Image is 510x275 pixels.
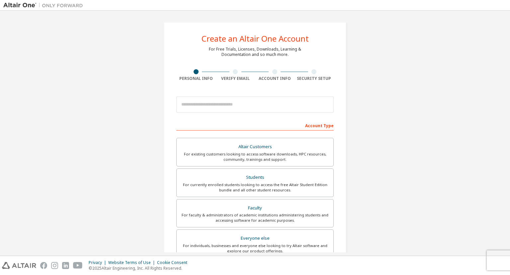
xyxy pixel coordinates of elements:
[176,76,216,81] div: Personal Info
[181,234,329,243] div: Everyone else
[181,243,329,254] div: For individuals, businesses and everyone else looking to try Altair software and explore our prod...
[40,262,47,269] img: facebook.svg
[89,265,191,271] p: © 2025 Altair Engineering, Inc. All Rights Reserved.
[181,142,329,151] div: Altair Customers
[3,2,86,9] img: Altair One
[51,262,58,269] img: instagram.svg
[157,260,191,265] div: Cookie Consent
[255,76,295,81] div: Account Info
[2,262,36,269] img: altair_logo.svg
[209,47,301,57] div: For Free Trials, Licenses, Downloads, Learning & Documentation and so much more.
[73,262,83,269] img: youtube.svg
[181,151,329,162] div: For existing customers looking to access software downloads, HPC resources, community, trainings ...
[181,203,329,213] div: Faculty
[108,260,157,265] div: Website Terms of Use
[202,35,309,43] div: Create an Altair One Account
[89,260,108,265] div: Privacy
[181,173,329,182] div: Students
[295,76,334,81] div: Security Setup
[216,76,255,81] div: Verify Email
[176,120,334,131] div: Account Type
[181,212,329,223] div: For faculty & administrators of academic institutions administering students and accessing softwa...
[181,182,329,193] div: For currently enrolled students looking to access the free Altair Student Edition bundle and all ...
[62,262,69,269] img: linkedin.svg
